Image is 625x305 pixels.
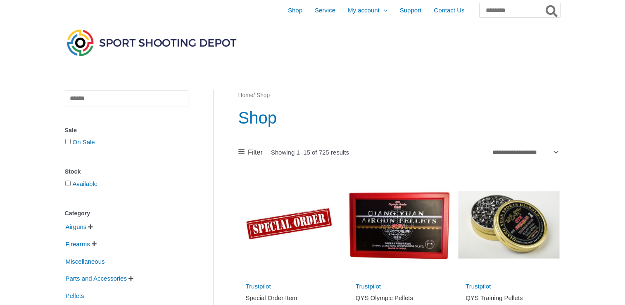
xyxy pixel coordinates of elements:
span: Filter [248,146,263,159]
div: Stock [65,166,188,178]
a: Trustpilot [466,283,491,290]
span: Miscellaneous [65,255,106,269]
button: Search [544,3,560,17]
select: Shop order [490,146,560,158]
div: Category [65,207,188,219]
h2: QYS Training Pellets [466,294,552,302]
a: Pellets [65,292,85,299]
a: Home [238,92,254,98]
a: Trustpilot [246,283,271,290]
img: QYS Olympic Pellets [348,174,450,276]
a: QYS Training Pellets [466,294,552,305]
a: Filter [238,146,263,159]
a: On Sale [73,138,95,145]
span: Parts and Accessories [65,272,128,286]
p: Showing 1–15 of 725 results [271,149,349,155]
h2: Special Order Item [246,294,333,302]
div: Sale [65,124,188,136]
img: Sport Shooting Depot [65,27,238,58]
span: Firearms [65,237,91,251]
img: QYS Training Pellets [458,174,560,276]
a: Special Order Item [246,294,333,305]
h2: QYS Olympic Pellets [356,294,442,302]
input: Available [65,181,71,186]
a: Miscellaneous [65,257,106,264]
a: QYS Olympic Pellets [356,294,442,305]
a: Firearms [65,240,91,247]
nav: Breadcrumb [238,90,560,101]
a: Parts and Accessories [65,274,128,281]
span:  [88,224,93,230]
span:  [92,241,97,247]
a: Available [73,180,98,187]
input: On Sale [65,139,71,144]
img: Special Order Item [238,174,340,276]
span:  [128,276,133,281]
h1: Shop [238,106,560,129]
span: Airguns [65,220,88,234]
span: Pellets [65,289,85,303]
a: Trustpilot [356,283,381,290]
a: Airguns [65,223,88,230]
